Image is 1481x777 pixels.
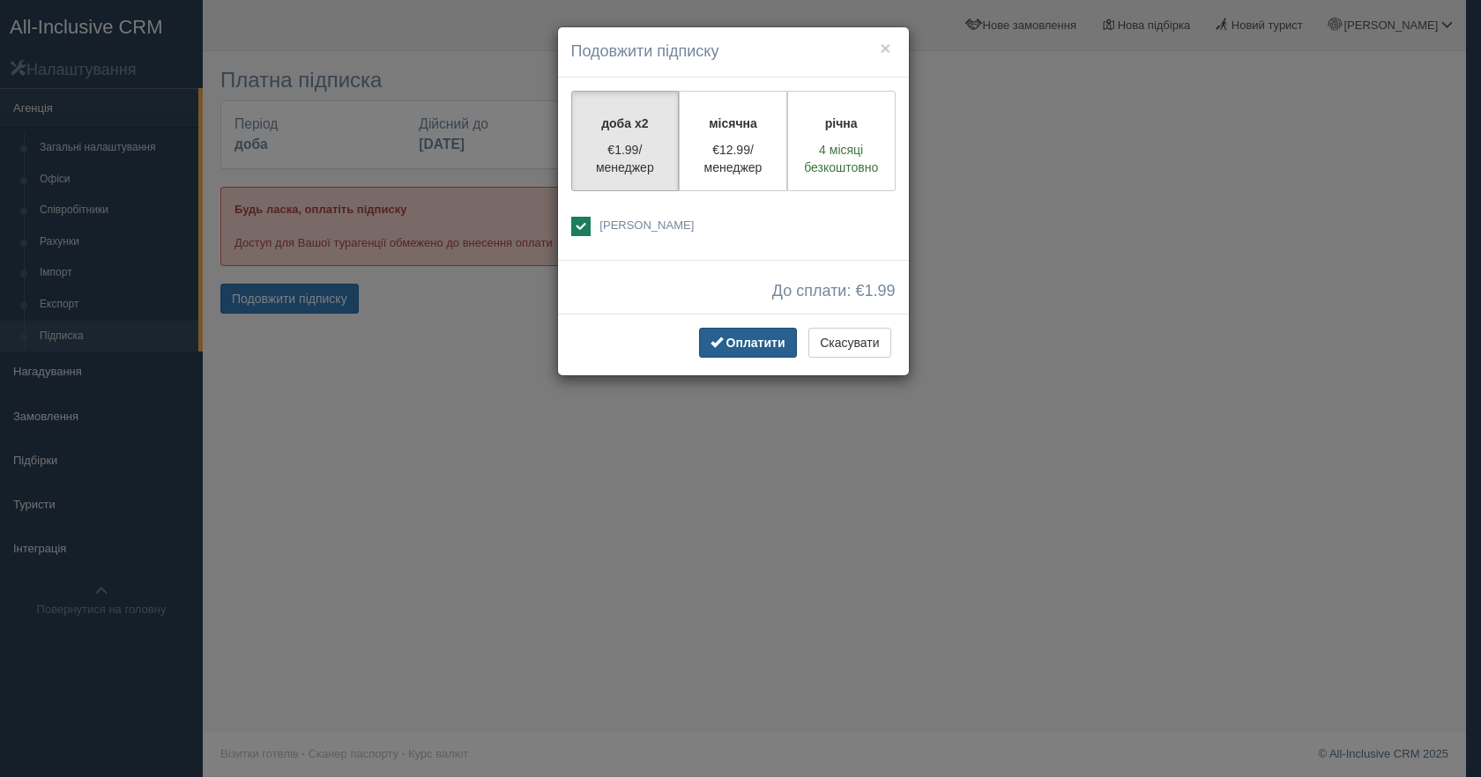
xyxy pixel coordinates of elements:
[799,115,884,132] p: річна
[571,41,896,63] h4: Подовжити підписку
[772,283,896,300] span: До сплати: €
[599,218,694,232] span: [PERSON_NAME]
[690,115,776,132] p: місячна
[808,328,890,358] button: Скасувати
[690,141,776,176] p: €12.99/менеджер
[880,39,890,57] button: ×
[699,328,797,358] button: Оплатити
[799,141,884,176] p: 4 місяці безкоштовно
[726,336,785,350] span: Оплатити
[864,282,895,300] span: 1.99
[583,115,668,132] p: доба x2
[583,141,668,176] p: €1.99/менеджер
